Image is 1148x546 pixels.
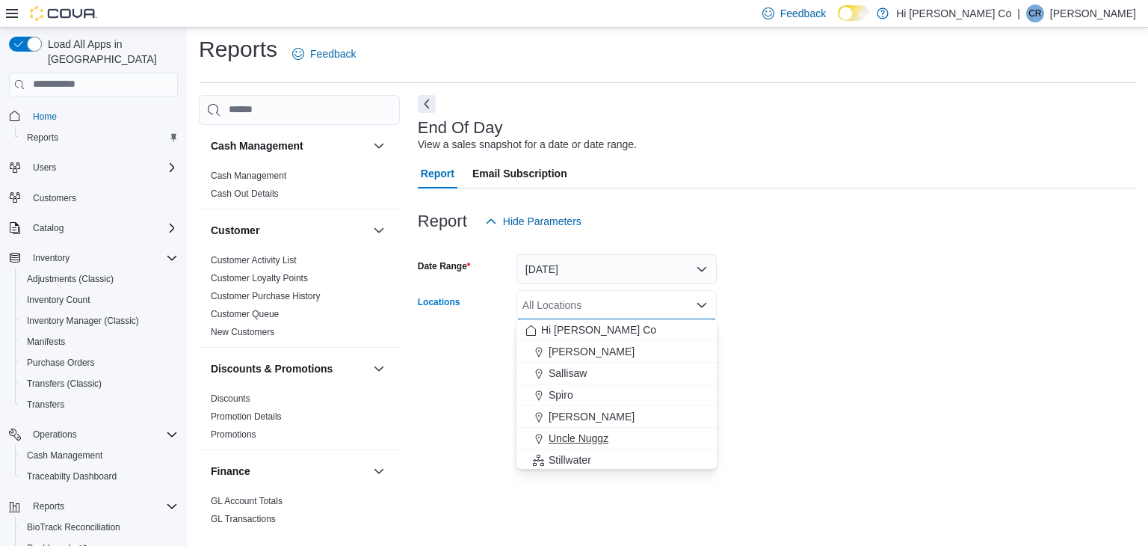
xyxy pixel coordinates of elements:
a: Cash Out Details [211,188,279,199]
button: Catalog [3,218,184,239]
span: Customer Purchase History [211,290,321,302]
button: Purchase Orders [15,352,184,373]
input: Dark Mode [838,5,869,21]
span: [PERSON_NAME] [549,344,635,359]
label: Locations [418,296,460,308]
span: Promotions [211,429,256,441]
div: Finance [199,492,400,534]
button: Discounts & Promotions [211,361,367,376]
button: Cash Management [15,445,184,466]
button: Close list of options [696,299,708,311]
span: Cash Management [27,450,102,461]
button: Stillwater [516,450,717,471]
a: Feedback [286,39,362,69]
button: Uncle Nuggz [516,428,717,450]
button: Inventory [3,248,184,269]
a: Cash Management [211,171,286,181]
span: Report [421,159,454,188]
button: Finance [211,464,367,479]
span: GL Transactions [211,513,276,525]
button: Users [27,159,62,177]
div: Choose from the following options [516,319,717,471]
a: Customer Purchase History [211,291,321,301]
button: Inventory [27,249,75,267]
a: Cash Management [21,447,108,464]
span: Stillwater [549,453,591,467]
div: View a sales snapshot for a date or date range. [418,137,637,153]
span: Home [33,111,57,123]
span: Customers [27,188,178,207]
span: Purchase Orders [21,354,178,372]
button: BioTrack Reconciliation [15,517,184,538]
span: New Customers [211,326,274,338]
button: Finance [370,462,388,480]
button: Next [418,95,436,113]
span: Home [27,107,178,126]
span: Operations [33,429,77,441]
button: Customers [3,187,184,209]
span: Purchase Orders [27,357,95,369]
span: Customer Loyalty Points [211,272,308,284]
a: Discounts [211,393,250,404]
span: Discounts [211,393,250,405]
span: Transfers (Classic) [27,378,102,390]
div: Cash Management [199,167,400,209]
span: Adjustments (Classic) [27,273,114,285]
button: Manifests [15,331,184,352]
p: [PERSON_NAME] [1050,4,1136,22]
button: Transfers [15,394,184,415]
button: Cash Management [211,138,367,153]
span: Transfers (Classic) [21,375,178,393]
h3: End Of Day [418,119,503,137]
button: Customer [211,223,367,238]
span: Spiro [549,387,573,402]
span: Traceabilty Dashboard [21,467,178,485]
a: Reports [21,129,64,147]
h3: Report [418,212,467,230]
h3: Cash Management [211,138,303,153]
button: Catalog [27,219,70,237]
span: Transfers [21,396,178,414]
span: Cash Management [211,170,286,182]
span: Hide Parameters [503,214,581,229]
span: Reports [27,132,58,144]
h3: Customer [211,223,259,238]
span: Load All Apps in [GEOGRAPHIC_DATA] [42,37,178,67]
button: [PERSON_NAME] [516,406,717,428]
button: Reports [27,497,70,515]
a: Inventory Manager (Classic) [21,312,145,330]
span: Hi [PERSON_NAME] Co [541,322,656,337]
a: Inventory Count [21,291,96,309]
span: Promotion Details [211,411,282,423]
button: Discounts & Promotions [370,360,388,378]
span: Inventory Count [21,291,178,309]
p: Hi [PERSON_NAME] Co [896,4,1011,22]
span: Feedback [780,6,826,21]
a: Traceabilty Dashboard [21,467,123,485]
span: Manifests [21,333,178,351]
span: Reports [21,129,178,147]
span: Reports [27,497,178,515]
img: Cova [30,6,97,21]
a: Transfers [21,396,70,414]
span: Users [27,159,178,177]
h3: Discounts & Promotions [211,361,333,376]
span: Inventory [27,249,178,267]
div: Chris Reves [1026,4,1044,22]
span: Cash Management [21,447,178,464]
a: Adjustments (Classic) [21,270,120,288]
span: Cash Out Details [211,188,279,200]
span: Operations [27,426,178,444]
span: BioTrack Reconciliation [27,521,120,533]
button: [PERSON_NAME] [516,341,717,363]
a: New Customers [211,327,274,337]
span: Customers [33,192,76,204]
a: Home [27,108,63,126]
button: Inventory Manager (Classic) [15,310,184,331]
span: Manifests [27,336,65,348]
button: Home [3,105,184,127]
a: Promotions [211,429,256,440]
span: CR [1028,4,1041,22]
span: Sallisaw [549,366,587,381]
